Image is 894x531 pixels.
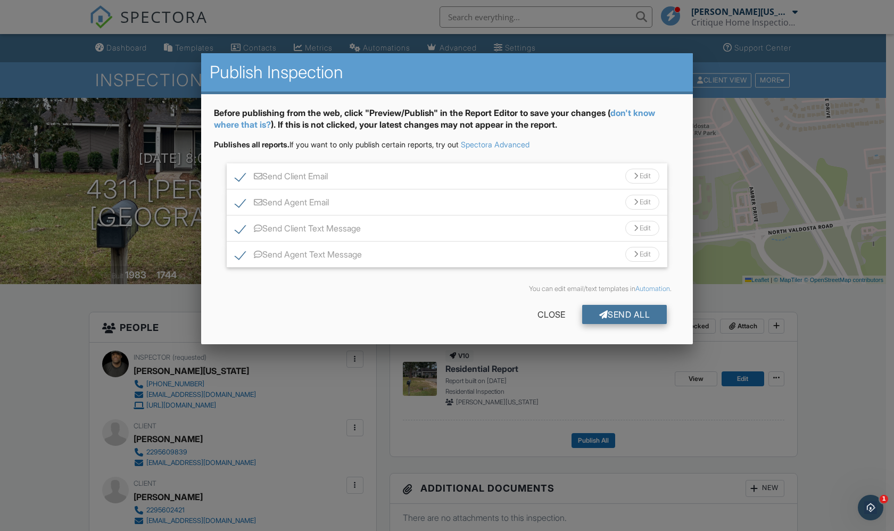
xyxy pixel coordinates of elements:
[210,62,684,83] h2: Publish Inspection
[214,107,680,139] div: Before publishing from the web, click "Preview/Publish" in the Report Editor to save your changes...
[858,495,883,520] iframe: Intercom live chat
[235,250,362,263] label: Send Agent Text Message
[222,285,672,293] div: You can edit email/text templates in .
[214,140,459,149] span: If you want to only publish certain reports, try out
[625,247,659,262] div: Edit
[520,305,582,324] div: Close
[625,169,659,184] div: Edit
[235,197,329,211] label: Send Agent Email
[235,223,361,237] label: Send Client Text Message
[461,140,529,149] a: Spectora Advanced
[880,495,888,503] span: 1
[625,221,659,236] div: Edit
[214,107,655,130] a: don't know where that is?
[582,305,667,324] div: Send All
[235,171,328,185] label: Send Client Email
[214,140,289,149] strong: Publishes all reports.
[625,195,659,210] div: Edit
[635,285,670,293] a: Automation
